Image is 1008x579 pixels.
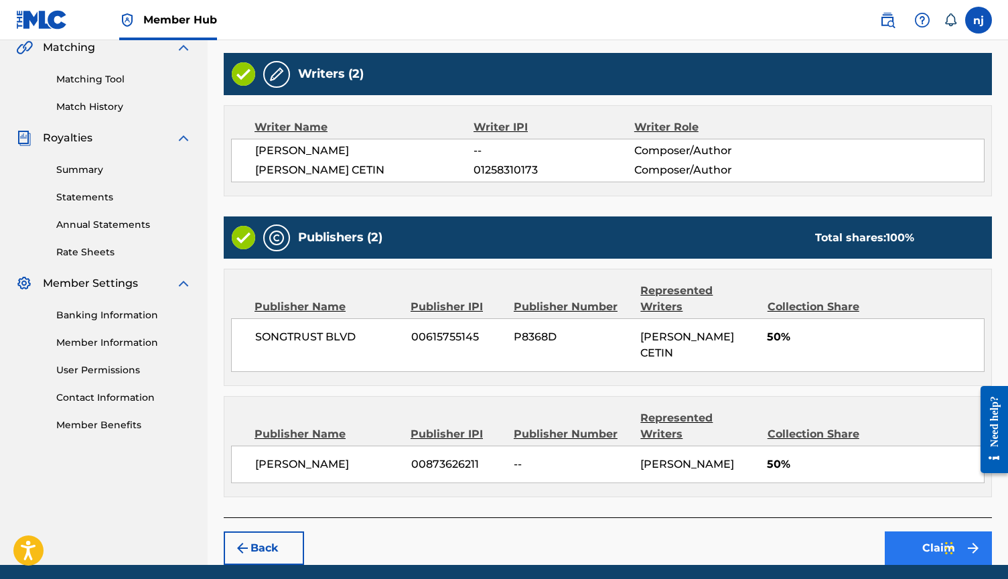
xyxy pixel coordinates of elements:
[767,329,984,345] span: 50%
[56,218,192,232] a: Annual Statements
[16,10,68,29] img: MLC Logo
[43,275,138,292] span: Member Settings
[634,119,780,135] div: Writer Role
[56,72,192,86] a: Matching Tool
[232,226,255,249] img: Valid
[16,130,32,146] img: Royalties
[56,100,192,114] a: Match History
[474,119,634,135] div: Writer IPI
[879,12,895,28] img: search
[56,418,192,432] a: Member Benefits
[255,119,474,135] div: Writer Name
[514,426,630,442] div: Publisher Number
[941,515,1008,579] iframe: Chat Widget
[944,13,957,27] div: Notifications
[634,162,780,178] span: Composer/Author
[815,230,914,246] div: Total shares:
[945,528,953,568] div: Drag
[298,66,364,82] h5: Writers (2)
[965,7,992,34] div: User Menu
[56,308,192,322] a: Banking Information
[16,40,33,56] img: Matching
[175,275,192,292] img: expand
[886,231,914,244] span: 100 %
[255,456,401,472] span: [PERSON_NAME]
[640,458,734,470] span: [PERSON_NAME]
[143,12,217,27] span: Member Hub
[768,299,877,315] div: Collection Share
[56,190,192,204] a: Statements
[474,162,634,178] span: 01258310173
[56,391,192,405] a: Contact Information
[56,163,192,177] a: Summary
[16,275,32,292] img: Member Settings
[56,363,192,377] a: User Permissions
[514,299,630,315] div: Publisher Number
[175,40,192,56] img: expand
[119,12,135,28] img: Top Rightsholder
[255,299,401,315] div: Publisher Name
[255,426,401,442] div: Publisher Name
[56,336,192,350] a: Member Information
[175,130,192,146] img: expand
[411,299,504,315] div: Publisher IPI
[768,426,877,442] div: Collection Share
[885,531,992,565] button: Claim
[914,12,930,28] img: help
[255,162,474,178] span: [PERSON_NAME] CETIN
[269,66,285,82] img: Writers
[411,456,504,472] span: 00873626211
[909,7,936,34] div: Help
[224,531,304,565] button: Back
[874,7,901,34] a: Public Search
[43,130,92,146] span: Royalties
[255,329,401,345] span: SONGTRUST BLVD
[234,540,250,556] img: 7ee5dd4eb1f8a8e3ef2f.svg
[640,283,757,315] div: Represented Writers
[514,456,630,472] span: --
[514,329,630,345] span: P8368D
[298,230,382,245] h5: Publishers (2)
[56,245,192,259] a: Rate Sheets
[767,456,984,472] span: 50%
[640,330,734,359] span: [PERSON_NAME] CETIN
[634,143,780,159] span: Composer/Author
[43,40,95,56] span: Matching
[269,230,285,246] img: Publishers
[255,143,474,159] span: [PERSON_NAME]
[970,375,1008,485] iframe: Resource Center
[640,410,757,442] div: Represented Writers
[411,329,504,345] span: 00615755145
[411,426,504,442] div: Publisher IPI
[232,62,255,86] img: Valid
[474,143,634,159] span: --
